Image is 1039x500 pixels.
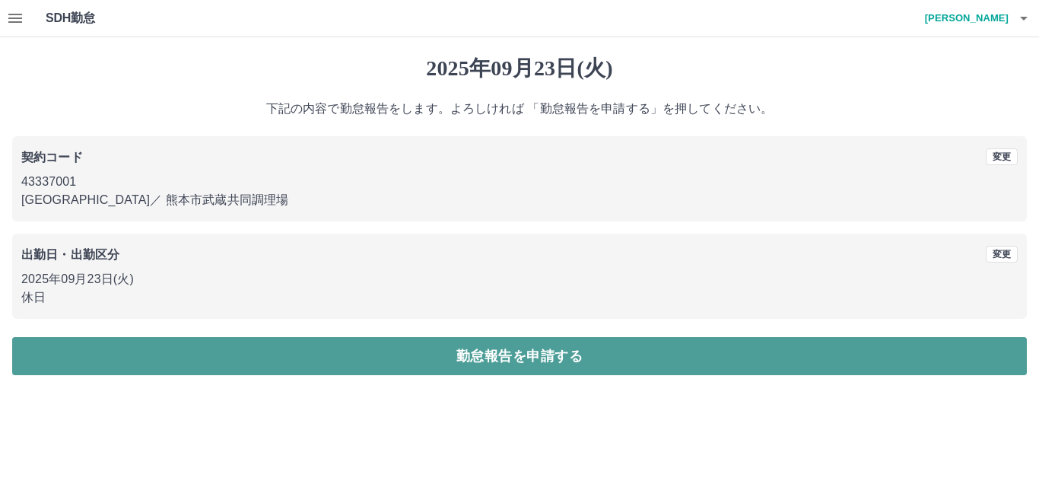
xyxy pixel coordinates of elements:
[986,246,1018,263] button: 変更
[21,151,83,164] b: 契約コード
[12,56,1027,81] h1: 2025年09月23日(火)
[21,173,1018,191] p: 43337001
[986,148,1018,165] button: 変更
[21,191,1018,209] p: [GEOGRAPHIC_DATA] ／ 熊本市武蔵共同調理場
[21,248,119,261] b: 出勤日・出勤区分
[21,270,1018,288] p: 2025年09月23日(火)
[12,337,1027,375] button: 勤怠報告を申請する
[21,288,1018,307] p: 休日
[12,100,1027,118] p: 下記の内容で勤怠報告をします。よろしければ 「勤怠報告を申請する」を押してください。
